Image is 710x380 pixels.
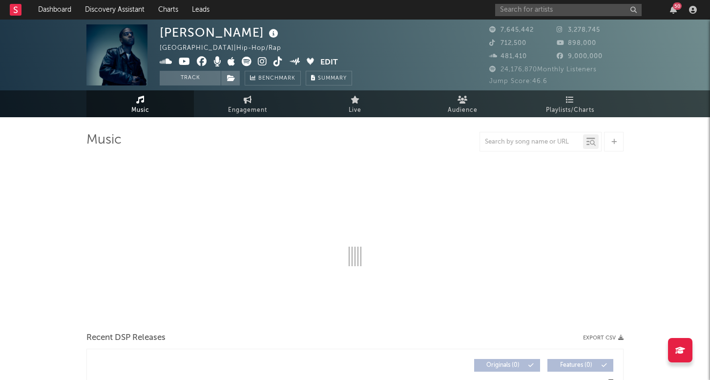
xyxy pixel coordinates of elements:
[489,78,547,84] span: Jump Score: 46.6
[474,359,540,372] button: Originals(0)
[448,105,478,116] span: Audience
[557,27,600,33] span: 3,278,745
[583,335,624,341] button: Export CSV
[318,76,347,81] span: Summary
[673,2,682,10] div: 50
[409,90,516,117] a: Audience
[160,42,292,54] div: [GEOGRAPHIC_DATA] | Hip-Hop/Rap
[245,71,301,85] a: Benchmark
[228,105,267,116] span: Engagement
[194,90,301,117] a: Engagement
[86,332,166,344] span: Recent DSP Releases
[489,27,534,33] span: 7,645,442
[301,90,409,117] a: Live
[489,53,527,60] span: 481,410
[349,105,361,116] span: Live
[131,105,149,116] span: Music
[160,24,281,41] div: [PERSON_NAME]
[480,138,583,146] input: Search by song name or URL
[306,71,352,85] button: Summary
[554,362,599,368] span: Features ( 0 )
[546,105,594,116] span: Playlists/Charts
[160,71,221,85] button: Track
[480,362,525,368] span: Originals ( 0 )
[489,66,597,73] span: 24,176,870 Monthly Listeners
[320,57,338,69] button: Edit
[489,40,526,46] span: 712,500
[557,53,603,60] span: 9,000,000
[258,73,295,84] span: Benchmark
[516,90,624,117] a: Playlists/Charts
[557,40,596,46] span: 898,000
[670,6,677,14] button: 50
[86,90,194,117] a: Music
[547,359,613,372] button: Features(0)
[495,4,642,16] input: Search for artists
